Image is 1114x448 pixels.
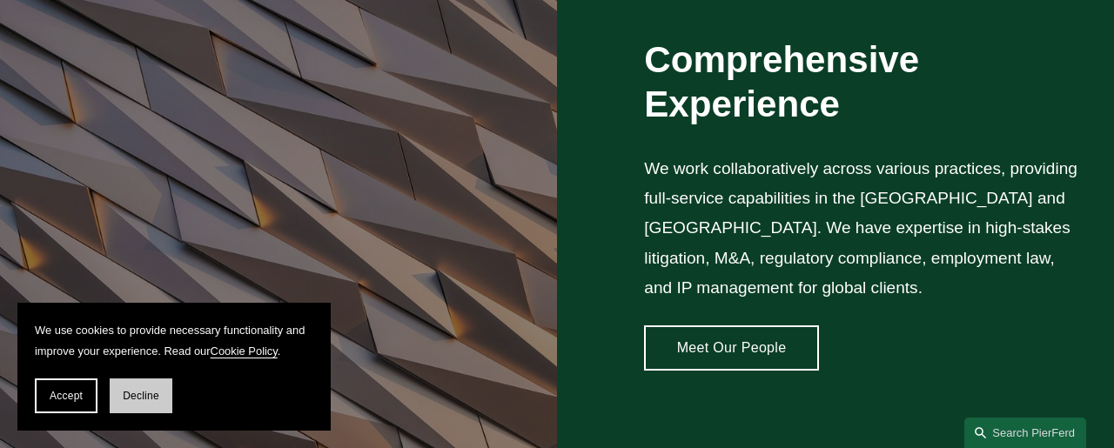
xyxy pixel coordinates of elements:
span: Decline [123,390,159,402]
h2: Comprehensive Experience [644,37,1080,126]
p: We work collaboratively across various practices, providing full-service capabilities in the [GEO... [644,154,1080,304]
p: We use cookies to provide necessary functionality and improve your experience. Read our . [35,320,313,361]
a: Search this site [964,418,1086,448]
a: Cookie Policy [211,344,278,358]
section: Cookie banner [17,303,331,431]
button: Accept [35,378,97,413]
span: Accept [50,390,83,402]
button: Decline [110,378,172,413]
a: Meet Our People [644,325,819,371]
